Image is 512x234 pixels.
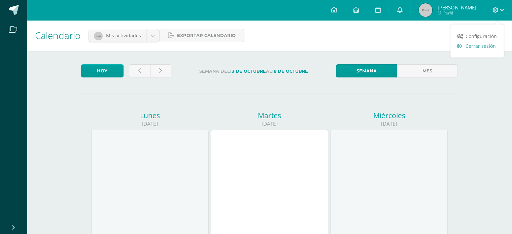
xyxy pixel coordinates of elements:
[211,120,328,127] div: [DATE]
[81,64,124,77] a: Hoy
[211,111,328,120] div: Martes
[230,69,266,74] strong: 13 de Octubre
[397,64,458,77] a: Mes
[91,120,209,127] div: [DATE]
[450,41,504,51] a: Cerrar sesión
[272,69,308,74] strong: 18 de Octubre
[106,32,141,39] span: Mis actividades
[35,29,80,42] span: Calendario
[91,111,209,120] div: Lunes
[419,3,432,17] img: 45x45
[177,29,236,42] span: Exportar calendario
[466,43,496,49] span: Cerrar sesión
[94,32,103,40] img: 40x40
[437,4,476,11] span: [PERSON_NAME]
[450,31,504,41] a: Configuración
[159,29,244,42] a: Exportar calendario
[466,33,497,39] span: Configuración
[89,29,159,42] a: Mis actividades
[336,64,397,77] a: Semana
[437,10,476,16] span: Mi Perfil
[330,120,448,127] div: [DATE]
[177,64,331,78] label: Semana del al
[330,111,448,120] div: Miércoles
